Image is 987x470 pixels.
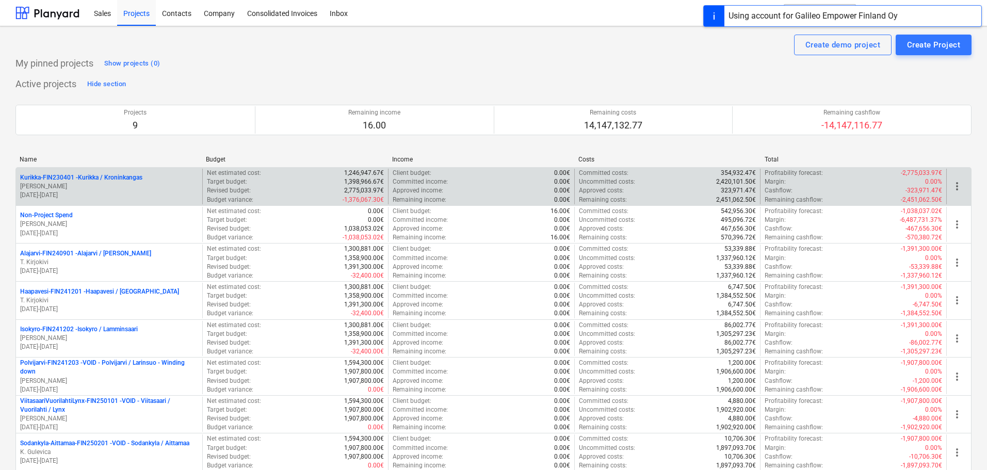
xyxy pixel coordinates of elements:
[343,196,384,204] p: -1,376,067.30€
[578,156,756,163] div: Costs
[579,254,635,263] p: Uncommitted costs :
[207,263,251,271] p: Revised budget :
[905,233,942,242] p: -570,380.72€
[393,263,443,271] p: Approved income :
[579,169,628,177] p: Committed costs :
[765,224,792,233] p: Cashflow :
[20,287,179,296] p: Haapavesi-FIN241201 - Haapavesi / [GEOGRAPHIC_DATA]
[765,347,823,356] p: Remaining cashflow :
[351,347,384,356] p: -32,400.00€
[20,220,198,229] p: [PERSON_NAME]
[344,321,384,330] p: 1,300,881.00€
[951,256,963,269] span: more_vert
[554,321,570,330] p: 0.00€
[579,263,624,271] p: Approved costs :
[579,186,624,195] p: Approved costs :
[716,196,756,204] p: 2,451,062.50€
[728,359,756,367] p: 1,200.00€
[716,385,756,394] p: 1,906,600.00€
[102,55,163,72] button: Show projects (0)
[206,156,384,163] div: Budget
[765,271,823,280] p: Remaining cashflow :
[554,377,570,385] p: 0.00€
[765,291,786,300] p: Margin :
[901,309,942,318] p: -1,384,552.50€
[579,423,627,432] p: Remaining costs :
[207,216,247,224] p: Target budget :
[728,300,756,309] p: 6,747.50€
[765,406,786,414] p: Margin :
[579,196,627,204] p: Remaining costs :
[207,300,251,309] p: Revised budget :
[579,271,627,280] p: Remaining costs :
[554,367,570,376] p: 0.00€
[344,283,384,291] p: 1,300,881.00€
[554,216,570,224] p: 0.00€
[104,58,160,70] div: Show projects (0)
[344,406,384,414] p: 1,907,800.00€
[393,291,448,300] p: Committed income :
[905,186,942,195] p: -323,971.47€
[554,338,570,347] p: 0.00€
[207,186,251,195] p: Revised budget :
[951,370,963,383] span: more_vert
[207,233,253,242] p: Budget variance :
[765,245,823,253] p: Profitability forecast :
[554,254,570,263] p: 0.00€
[765,330,786,338] p: Margin :
[344,300,384,309] p: 1,391,300.00€
[554,434,570,443] p: 0.00€
[393,216,448,224] p: Committed income :
[925,330,942,338] p: 0.00%
[579,338,624,347] p: Approved costs :
[900,216,942,224] p: -6,487,731.37%
[368,216,384,224] p: 0.00€
[821,108,882,117] p: Remaining cashflow
[579,207,628,216] p: Committed costs :
[368,423,384,432] p: 0.00€
[724,321,756,330] p: 86,002.77€
[15,78,76,90] p: Active projects
[393,254,448,263] p: Committed income :
[951,332,963,345] span: more_vert
[901,321,942,330] p: -1,391,300.00€
[765,216,786,224] p: Margin :
[935,420,987,470] iframe: Chat Widget
[344,254,384,263] p: 1,358,900.00€
[729,10,898,22] div: Using account for Galileo Empower Finland Oy
[393,321,431,330] p: Client budget :
[393,406,448,414] p: Committed income :
[554,414,570,423] p: 0.00€
[901,347,942,356] p: -1,305,297.23€
[765,385,823,394] p: Remaining cashflow :
[393,245,431,253] p: Client budget :
[554,397,570,406] p: 0.00€
[554,224,570,233] p: 0.00€
[85,76,128,92] button: Hide section
[721,169,756,177] p: 354,932.47€
[554,309,570,318] p: 0.00€
[20,173,198,200] div: Kurikka-FIN230401 -Kurikka / Kroninkangas[PERSON_NAME][DATE]-[DATE]
[393,367,448,376] p: Committed income :
[393,434,431,443] p: Client budget :
[393,300,443,309] p: Approved income :
[554,169,570,177] p: 0.00€
[896,35,972,55] button: Create Project
[765,177,786,186] p: Margin :
[721,186,756,195] p: 323,971.47€
[765,186,792,195] p: Cashflow :
[20,385,198,394] p: [DATE] - [DATE]
[20,249,151,258] p: Alajarvi-FIN240901 - Alajarvi / [PERSON_NAME]
[579,309,627,318] p: Remaining costs :
[348,119,400,132] p: 16.00
[901,196,942,204] p: -2,451,062.50€
[344,291,384,300] p: 1,358,900.00€
[393,423,446,432] p: Remaining income :
[344,169,384,177] p: 1,246,947.67€
[765,338,792,347] p: Cashflow :
[579,245,628,253] p: Committed costs :
[207,254,247,263] p: Target budget :
[579,385,627,394] p: Remaining costs :
[765,309,823,318] p: Remaining cashflow :
[344,186,384,195] p: 2,775,033.97€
